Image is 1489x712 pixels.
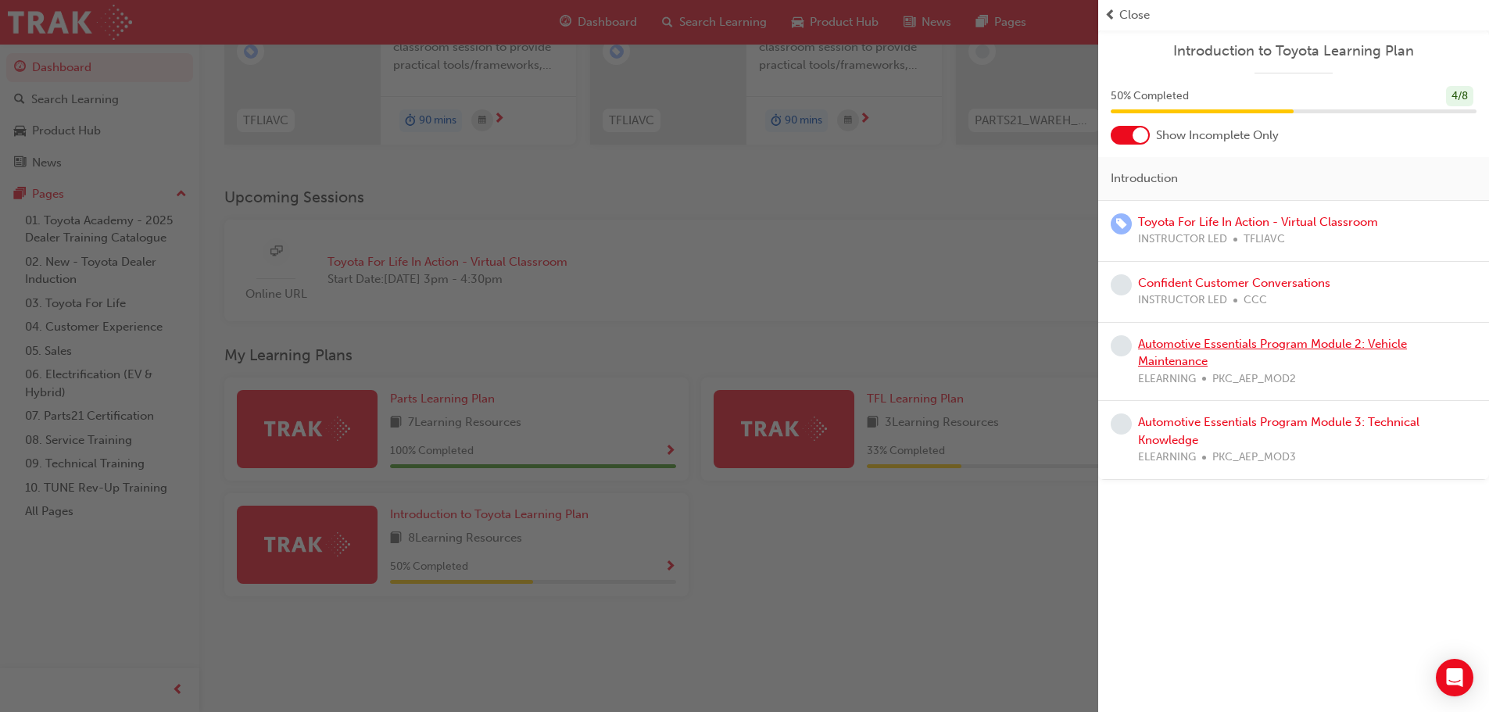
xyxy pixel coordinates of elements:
[1138,292,1227,309] span: INSTRUCTOR LED
[1446,86,1473,107] div: 4 / 8
[1111,274,1132,295] span: learningRecordVerb_NONE-icon
[1244,231,1285,249] span: TFLIAVC
[1138,449,1196,467] span: ELEARNING
[1119,6,1150,24] span: Close
[1138,276,1330,290] a: Confident Customer Conversations
[1111,213,1132,234] span: learningRecordVerb_ENROLL-icon
[1138,415,1419,447] a: Automotive Essentials Program Module 3: Technical Knowledge
[1104,6,1116,24] span: prev-icon
[1244,292,1267,309] span: CCC
[1138,337,1407,369] a: Automotive Essentials Program Module 2: Vehicle Maintenance
[1104,6,1483,24] button: prev-iconClose
[1138,215,1378,229] a: Toyota For Life In Action - Virtual Classroom
[1111,88,1189,106] span: 50 % Completed
[1156,127,1279,145] span: Show Incomplete Only
[1111,335,1132,356] span: learningRecordVerb_NONE-icon
[1111,42,1476,60] a: Introduction to Toyota Learning Plan
[1111,170,1178,188] span: Introduction
[1212,370,1296,388] span: PKC_AEP_MOD2
[1436,659,1473,696] div: Open Intercom Messenger
[1111,413,1132,435] span: learningRecordVerb_NONE-icon
[1212,449,1296,467] span: PKC_AEP_MOD3
[1138,231,1227,249] span: INSTRUCTOR LED
[1138,370,1196,388] span: ELEARNING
